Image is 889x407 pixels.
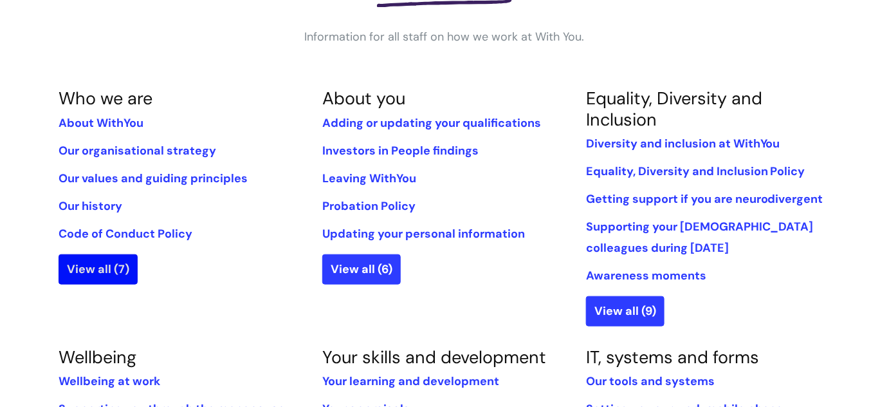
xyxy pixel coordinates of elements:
a: View all (7) [59,254,138,284]
a: Updating your personal information [322,226,525,241]
a: Our organisational strategy [59,143,216,158]
a: Diversity and inclusion at WithYou [586,136,780,151]
a: Who we are [59,87,152,109]
a: Our values and guiding principles [59,171,248,186]
a: Probation Policy [322,198,416,214]
a: View all (9) [586,296,664,326]
a: Our tools and systems [586,374,715,389]
a: Awareness moments [586,268,706,283]
a: Wellbeing [59,346,136,368]
a: Code of Conduct Policy [59,226,192,241]
a: Your learning and development [322,374,499,389]
a: Equality, Diversity and Inclusion [586,87,762,130]
a: Our history [59,198,122,214]
a: Getting support if you are neurodivergent [586,191,823,207]
a: Wellbeing at work [59,374,160,389]
a: Leaving WithYou [322,171,416,186]
a: About WithYou [59,115,143,131]
a: Equality, Diversity and Inclusion Policy [586,164,805,179]
p: Information for all staff on how we work at With You. [252,26,637,47]
a: IT, systems and forms [586,346,759,368]
a: About you [322,87,405,109]
a: Supporting your [DEMOGRAPHIC_DATA] colleagues during [DATE] [586,219,814,255]
a: View all (6) [322,254,401,284]
a: Adding or updating your qualifications [322,115,541,131]
a: Investors in People findings [322,143,479,158]
a: Your skills and development [322,346,546,368]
